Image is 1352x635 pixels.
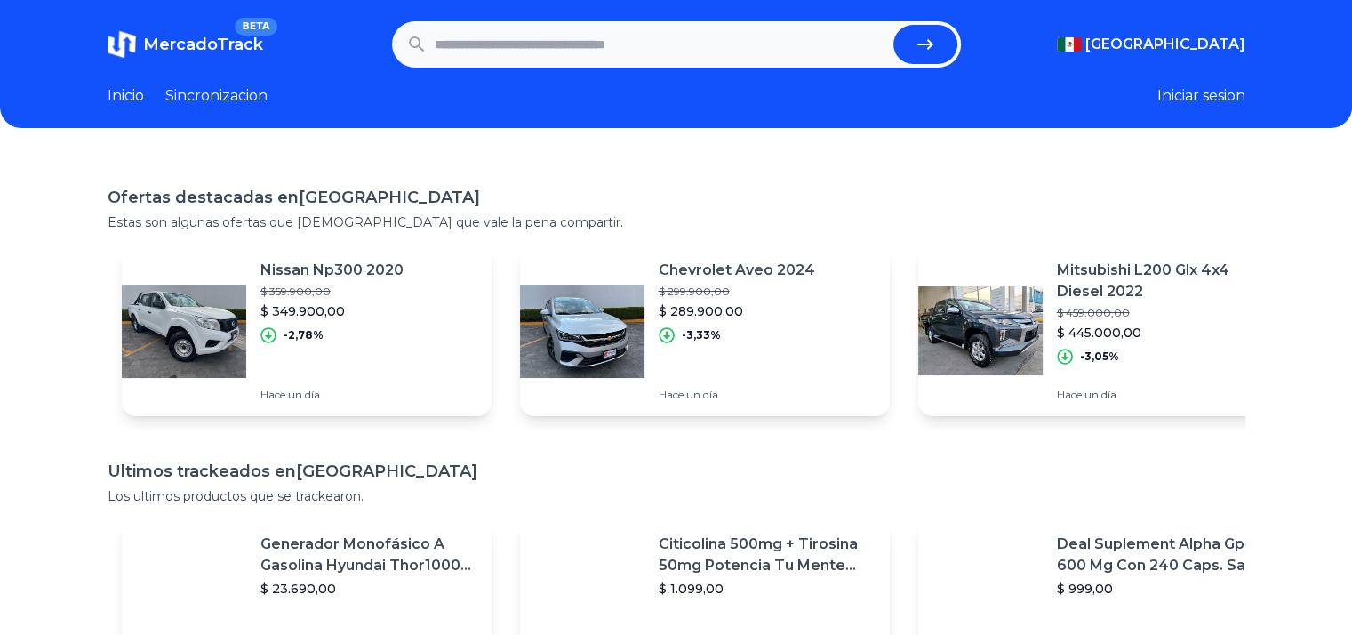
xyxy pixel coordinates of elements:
span: MercadoTrack [143,35,263,54]
h1: Ultimos trackeados en [GEOGRAPHIC_DATA] [108,459,1245,484]
p: $ 459.000,00 [1057,306,1274,320]
p: Estas son algunas ofertas que [DEMOGRAPHIC_DATA] que vale la pena compartir. [108,213,1245,231]
p: Hace un día [1057,388,1274,402]
p: $ 1.099,00 [659,580,876,598]
img: Featured image [122,269,246,393]
p: -3,33% [682,328,721,342]
p: $ 289.900,00 [659,302,815,320]
a: Sincronizacion [165,85,268,107]
span: BETA [235,18,276,36]
img: Featured image [918,269,1043,393]
p: Generador Monofásico A Gasolina Hyundai Thor10000 P 11.5 Kw [260,534,477,576]
p: Citicolina 500mg + Tirosina 50mg Potencia Tu Mente (120caps) Sabor Sin Sabor [659,534,876,576]
p: Nissan Np300 2020 [260,260,404,281]
p: Mitsubishi L200 Glx 4x4 Diesel 2022 [1057,260,1274,302]
p: -3,05% [1080,350,1119,364]
p: $ 999,00 [1057,580,1274,598]
a: Featured imageNissan Np300 2020$ 359.900,00$ 349.900,00-2,78%Hace un día [122,245,492,416]
h1: Ofertas destacadas en [GEOGRAPHIC_DATA] [108,185,1245,210]
img: MercadoTrack [108,30,136,59]
p: $ 445.000,00 [1057,324,1274,342]
a: MercadoTrackBETA [108,30,263,59]
p: $ 23.690,00 [260,580,477,598]
span: [GEOGRAPHIC_DATA] [1085,34,1245,55]
a: Featured imageChevrolet Aveo 2024$ 299.900,00$ 289.900,00-3,33%Hace un día [520,245,890,416]
p: $ 349.900,00 [260,302,404,320]
p: Deal Suplement Alpha Gpc 600 Mg Con 240 Caps. Salud Cerebral Sabor S/n [1057,534,1274,576]
p: -2,78% [284,328,324,342]
img: Featured image [520,269,644,393]
p: $ 359.900,00 [260,285,404,299]
button: Iniciar sesion [1157,85,1245,107]
a: Inicio [108,85,144,107]
img: Mexico [1057,37,1082,52]
p: $ 299.900,00 [659,285,815,299]
button: [GEOGRAPHIC_DATA] [1057,34,1245,55]
p: Hace un día [659,388,815,402]
p: Los ultimos productos que se trackearon. [108,487,1245,505]
a: Featured imageMitsubishi L200 Glx 4x4 Diesel 2022$ 459.000,00$ 445.000,00-3,05%Hace un día [918,245,1288,416]
p: Hace un día [260,388,404,402]
p: Chevrolet Aveo 2024 [659,260,815,281]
